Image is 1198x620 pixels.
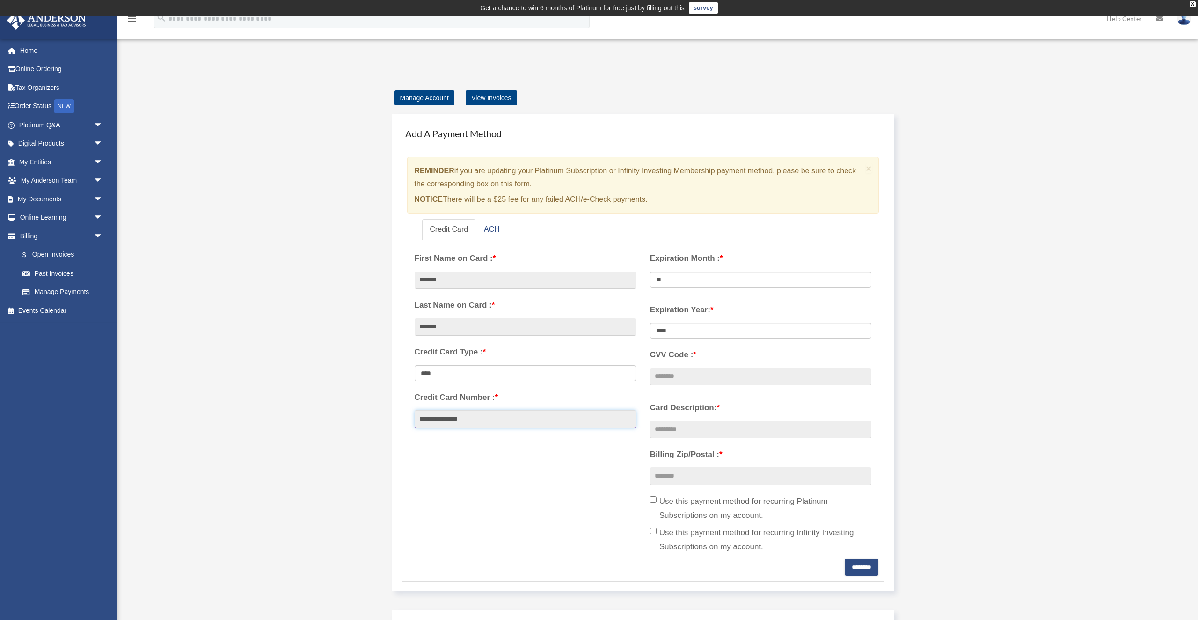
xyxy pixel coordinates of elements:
[7,41,117,60] a: Home
[7,116,117,134] a: Platinum Q&Aarrow_drop_down
[7,134,117,153] a: Digital Productsarrow_drop_down
[156,13,167,23] i: search
[422,219,475,240] a: Credit Card
[7,171,117,190] a: My Anderson Teamarrow_drop_down
[415,345,636,359] label: Credit Card Type :
[7,190,117,208] a: My Documentsarrow_drop_down
[54,99,74,113] div: NEW
[650,528,657,534] input: Use this payment method for recurring Infinity Investing Subscriptions on my account.
[7,78,117,97] a: Tax Organizers
[866,163,872,173] button: Close
[94,227,112,246] span: arrow_drop_down
[480,2,685,14] div: Get a chance to win 6 months of Platinum for free just by filling out this
[13,283,112,302] a: Manage Payments
[94,171,112,191] span: arrow_drop_down
[94,208,112,228] span: arrow_drop_down
[13,245,117,265] a: $Open Invoices
[415,391,636,405] label: Credit Card Number :
[7,60,117,79] a: Online Ordering
[394,90,454,105] a: Manage Account
[650,251,871,266] label: Expiration Month :
[94,190,112,209] span: arrow_drop_down
[7,227,117,245] a: Billingarrow_drop_down
[650,401,871,415] label: Card Description:
[650,348,871,362] label: CVV Code :
[689,2,718,14] a: survey
[28,249,32,261] span: $
[415,298,636,312] label: Last Name on Card :
[402,123,885,144] h4: Add A Payment Method
[94,116,112,135] span: arrow_drop_down
[7,97,117,116] a: Order StatusNEW
[1190,1,1196,7] div: close
[7,301,117,320] a: Events Calendar
[126,13,138,24] i: menu
[415,193,862,206] p: There will be a $25 fee for any failed ACH/e-Check payments.
[94,153,112,172] span: arrow_drop_down
[94,134,112,154] span: arrow_drop_down
[407,157,879,214] div: if you are updating your Platinum Subscription or Infinity Investing Membership payment method, p...
[650,448,871,462] label: Billing Zip/Postal :
[7,208,117,227] a: Online Learningarrow_drop_down
[415,251,636,266] label: First Name on Card :
[415,167,454,175] strong: REMINDER
[13,264,117,283] a: Past Invoices
[126,16,138,24] a: menu
[476,219,507,240] a: ACH
[1177,12,1191,25] img: User Pic
[650,303,871,317] label: Expiration Year:
[7,153,117,171] a: My Entitiesarrow_drop_down
[650,526,871,554] label: Use this payment method for recurring Infinity Investing Subscriptions on my account.
[650,495,871,523] label: Use this payment method for recurring Platinum Subscriptions on my account.
[650,496,657,503] input: Use this payment method for recurring Platinum Subscriptions on my account.
[415,195,443,203] strong: NOTICE
[466,90,517,105] a: View Invoices
[4,11,89,30] img: Anderson Advisors Platinum Portal
[866,163,872,174] span: ×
